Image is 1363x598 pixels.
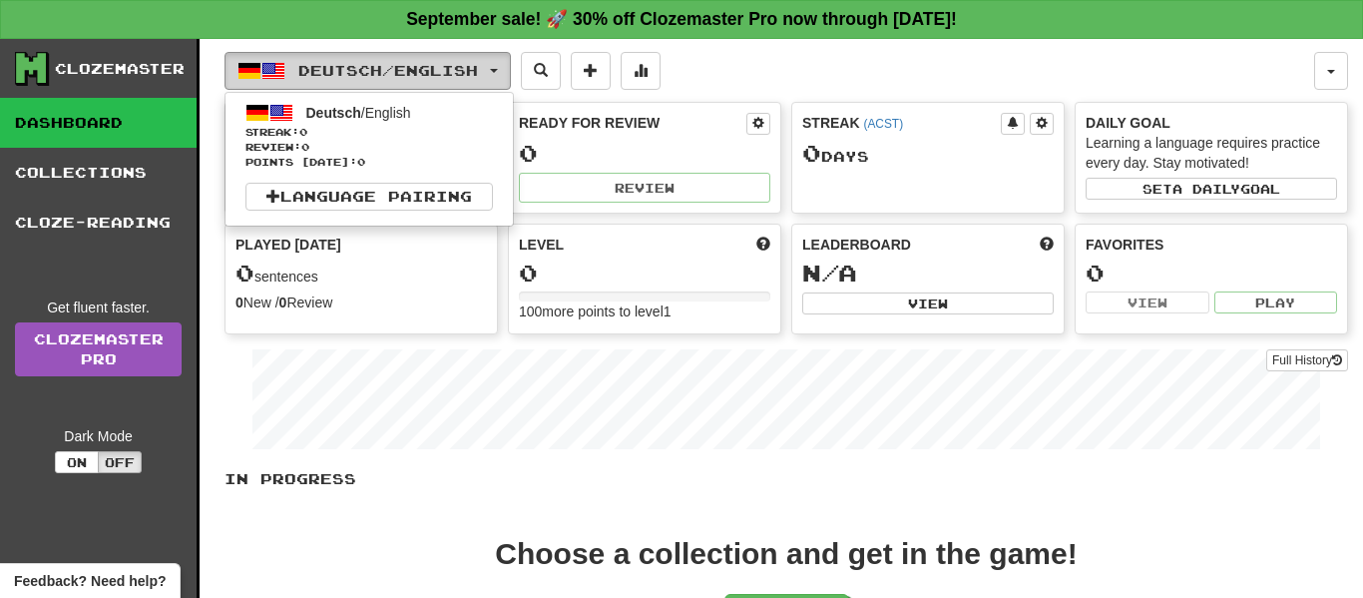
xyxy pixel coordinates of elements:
span: Deutsch / English [298,62,478,79]
button: Search sentences [521,52,561,90]
span: / English [306,105,411,121]
span: Streak: [245,125,493,140]
span: Deutsch [306,105,361,121]
span: 0 [235,259,254,287]
div: Clozemaster [55,59,185,79]
strong: 0 [279,295,287,310]
span: Score more points to level up [756,235,770,255]
a: Deutsch/EnglishStreak:0 Review:0Points [DATE]:0 [226,98,513,173]
div: Streak [802,113,1001,133]
button: On [55,451,99,473]
div: 0 [519,261,770,286]
div: Choose a collection and get in the game! [495,539,1077,569]
button: Seta dailygoal [1086,178,1337,200]
button: Add sentence to collection [571,52,611,90]
div: 0 [519,141,770,166]
div: Dark Mode [15,426,182,446]
div: Learning a language requires practice every day. Stay motivated! [1086,133,1337,173]
span: 0 [299,126,307,138]
p: In Progress [225,469,1348,489]
span: Points [DATE]: 0 [245,155,493,170]
div: Ready for Review [519,113,746,133]
span: Played [DATE] [235,235,341,255]
span: Leaderboard [802,235,911,255]
button: View [1086,292,1209,313]
div: 0 [1086,261,1337,286]
button: Off [98,451,142,473]
div: New / Review [235,293,487,312]
a: (ACST) [863,117,903,131]
a: ClozemasterPro [15,322,182,376]
span: Review: 0 [245,140,493,155]
button: View [802,293,1054,314]
strong: September sale! 🚀 30% off Clozemaster Pro now through [DATE]! [406,9,957,29]
button: Full History [1266,349,1348,371]
div: 100 more points to level 1 [519,301,770,321]
button: More stats [621,52,661,90]
span: Level [519,235,564,255]
div: Daily Goal [1086,113,1337,133]
span: a daily [1172,182,1240,196]
div: Day s [802,141,1054,167]
button: Deutsch/English [225,52,511,90]
div: Favorites [1086,235,1337,255]
a: Language Pairing [245,183,493,211]
span: Open feedback widget [14,571,166,591]
div: sentences [235,261,487,287]
span: 0 [802,139,821,167]
button: Review [519,173,770,203]
button: Play [1214,292,1338,313]
span: N/A [802,259,857,287]
strong: 0 [235,295,243,310]
span: This week in points, UTC [1040,235,1054,255]
div: Get fluent faster. [15,298,182,317]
